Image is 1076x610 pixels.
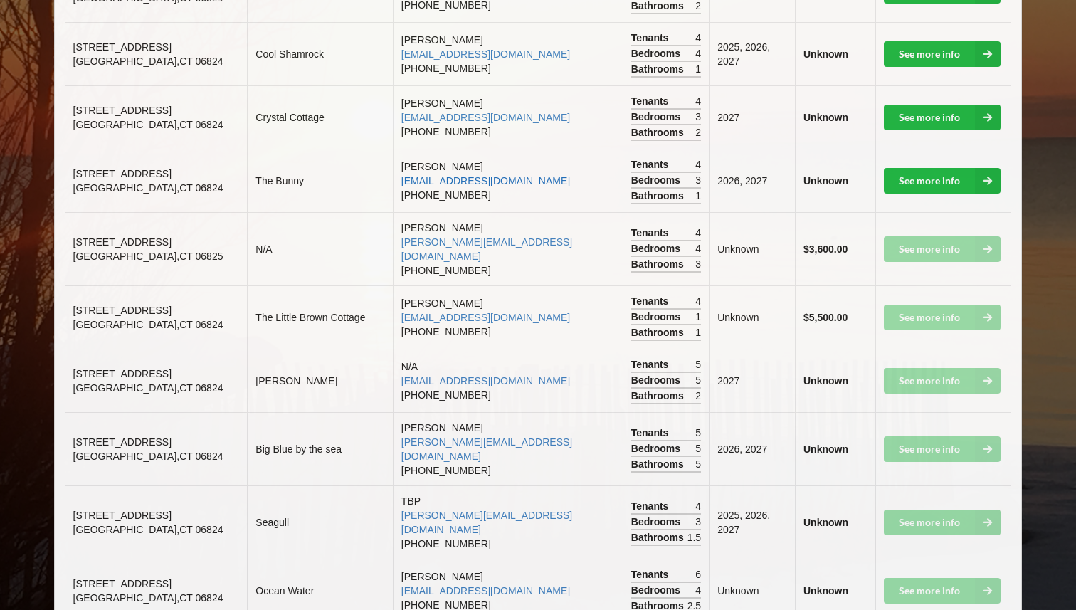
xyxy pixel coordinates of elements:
[73,56,223,67] span: [GEOGRAPHIC_DATA] , CT 06824
[695,389,701,403] span: 2
[247,22,392,85] td: Cool Shamrock
[393,412,623,485] td: [PERSON_NAME] [PHONE_NUMBER]
[695,62,701,76] span: 1
[803,443,848,455] b: Unknown
[803,175,848,186] b: Unknown
[73,578,172,589] span: [STREET_ADDRESS]
[73,451,223,462] span: [GEOGRAPHIC_DATA] , CT 06824
[393,85,623,149] td: [PERSON_NAME] [PHONE_NUMBER]
[631,325,687,340] span: Bathrooms
[393,349,623,412] td: N/A [PHONE_NUMBER]
[401,375,570,386] a: [EMAIL_ADDRESS][DOMAIN_NAME]
[73,382,223,394] span: [GEOGRAPHIC_DATA] , CT 06824
[401,436,572,462] a: [PERSON_NAME][EMAIL_ADDRESS][DOMAIN_NAME]
[884,168,1001,194] a: See more info
[73,168,172,179] span: [STREET_ADDRESS]
[631,294,672,308] span: Tenants
[709,412,795,485] td: 2026, 2027
[709,85,795,149] td: 2027
[631,583,684,597] span: Bedrooms
[803,517,848,528] b: Unknown
[803,375,848,386] b: Unknown
[695,94,701,108] span: 4
[631,173,684,187] span: Bedrooms
[393,285,623,349] td: [PERSON_NAME] [PHONE_NUMBER]
[631,357,672,372] span: Tenants
[695,241,701,256] span: 4
[393,149,623,212] td: [PERSON_NAME] [PHONE_NUMBER]
[247,85,392,149] td: Crystal Cottage
[709,349,795,412] td: 2027
[631,310,684,324] span: Bedrooms
[695,357,701,372] span: 5
[631,46,684,61] span: Bedrooms
[695,257,701,271] span: 3
[631,125,687,140] span: Bathrooms
[695,567,701,582] span: 6
[709,149,795,212] td: 2026, 2027
[73,105,172,116] span: [STREET_ADDRESS]
[631,241,684,256] span: Bedrooms
[631,31,672,45] span: Tenants
[884,41,1001,67] a: See more info
[393,22,623,85] td: [PERSON_NAME] [PHONE_NUMBER]
[709,212,795,285] td: Unknown
[803,48,848,60] b: Unknown
[695,325,701,340] span: 1
[401,175,570,186] a: [EMAIL_ADDRESS][DOMAIN_NAME]
[884,105,1001,130] a: See more info
[695,173,701,187] span: 3
[695,426,701,440] span: 5
[73,236,172,248] span: [STREET_ADDRESS]
[709,485,795,559] td: 2025, 2026, 2027
[695,499,701,513] span: 4
[709,285,795,349] td: Unknown
[695,515,701,529] span: 3
[73,41,172,53] span: [STREET_ADDRESS]
[73,436,172,448] span: [STREET_ADDRESS]
[695,441,701,456] span: 5
[695,583,701,597] span: 4
[631,530,687,545] span: Bathrooms
[631,567,672,582] span: Tenants
[631,389,687,403] span: Bathrooms
[73,368,172,379] span: [STREET_ADDRESS]
[393,485,623,559] td: TBP [PHONE_NUMBER]
[695,125,701,140] span: 2
[695,373,701,387] span: 5
[631,499,672,513] span: Tenants
[631,457,687,471] span: Bathrooms
[401,510,572,535] a: [PERSON_NAME][EMAIL_ADDRESS][DOMAIN_NAME]
[803,243,848,255] b: $3,600.00
[247,212,392,285] td: N/A
[695,46,701,61] span: 4
[695,457,701,471] span: 5
[247,285,392,349] td: The Little Brown Cottage
[73,510,172,521] span: [STREET_ADDRESS]
[631,226,672,240] span: Tenants
[709,22,795,85] td: 2025, 2026, 2027
[631,515,684,529] span: Bedrooms
[695,294,701,308] span: 4
[695,189,701,203] span: 1
[73,182,223,194] span: [GEOGRAPHIC_DATA] , CT 06824
[631,441,684,456] span: Bedrooms
[73,319,223,330] span: [GEOGRAPHIC_DATA] , CT 06824
[401,48,570,60] a: [EMAIL_ADDRESS][DOMAIN_NAME]
[247,149,392,212] td: The Bunny
[73,251,223,262] span: [GEOGRAPHIC_DATA] , CT 06825
[73,592,223,604] span: [GEOGRAPHIC_DATA] , CT 06824
[695,310,701,324] span: 1
[631,157,672,172] span: Tenants
[73,119,223,130] span: [GEOGRAPHIC_DATA] , CT 06824
[401,112,570,123] a: [EMAIL_ADDRESS][DOMAIN_NAME]
[393,212,623,285] td: [PERSON_NAME] [PHONE_NUMBER]
[401,312,570,323] a: [EMAIL_ADDRESS][DOMAIN_NAME]
[803,312,848,323] b: $5,500.00
[803,112,848,123] b: Unknown
[247,349,392,412] td: [PERSON_NAME]
[73,524,223,535] span: [GEOGRAPHIC_DATA] , CT 06824
[401,585,570,596] a: [EMAIL_ADDRESS][DOMAIN_NAME]
[631,110,684,124] span: Bedrooms
[247,485,392,559] td: Seagull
